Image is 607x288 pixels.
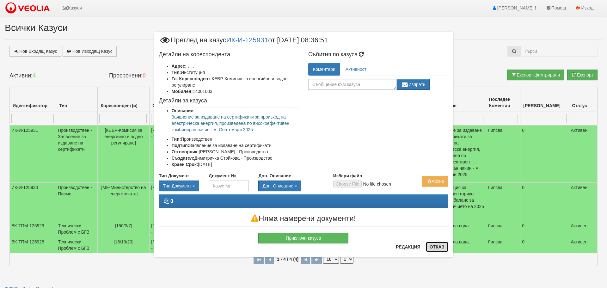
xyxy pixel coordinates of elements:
[172,156,194,161] b: Създател:
[422,176,448,187] button: Архив
[170,199,173,204] strong: 0
[172,76,212,81] b: Гл. Кореспондент:
[172,161,299,168] li: [DATE]
[426,242,448,252] button: Отказ
[258,181,323,191] div: Двоен клик, за изчистване на избраната стойност.
[172,69,299,76] li: Институция
[397,79,430,90] button: Изпрати
[159,37,328,48] span: Преглед на казус от [DATE] 08:36:51
[159,98,299,104] h4: Детайли за казуса
[341,63,371,76] a: Активност
[172,155,299,161] li: Димитричка Стойкова - Производство
[163,183,191,188] span: Тип Документ
[159,181,199,191] button: Тип Документ
[333,173,362,179] label: Избери файл
[308,63,340,76] a: Коментари
[172,88,299,95] li: 14001003
[188,64,194,69] span: , , ,
[172,70,181,75] b: Тип:
[159,181,199,191] div: Двоен клик, за изчистване на избраната стойност.
[172,136,299,142] li: Производствен
[159,173,189,179] label: Тип Документ
[308,52,448,58] h4: Събития по казуса
[258,233,348,243] button: Приключи казуса
[392,242,424,252] button: Редакция
[209,173,236,179] label: Документ №
[172,149,299,155] li: [PERSON_NAME] - Производство
[159,214,448,223] h3: Няма намерени документи!
[209,181,249,191] input: Казус №
[172,114,299,133] p: Заявление за издаване на сертификати за произход на електрическа енергия, произведена по високоеф...
[172,108,195,113] b: Описание:
[258,181,301,191] button: Доп. Описание
[172,162,198,167] b: Краен Срок:
[172,89,193,94] b: Мобилен:
[172,143,189,148] b: Подтип:
[172,137,181,142] b: Тип:
[172,149,199,154] b: Отговорник:
[258,173,291,179] label: Доп. Описание
[172,142,299,149] li: Заявление за издаване на сертификати
[172,76,299,88] li: КЕВР-Комисия за енергийно и водно регулиране
[172,64,187,69] b: Адрес:
[159,52,299,58] h4: Детайли на кореспондента
[262,183,293,188] span: Доп. Описание
[226,36,268,44] a: ИК-И-125931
